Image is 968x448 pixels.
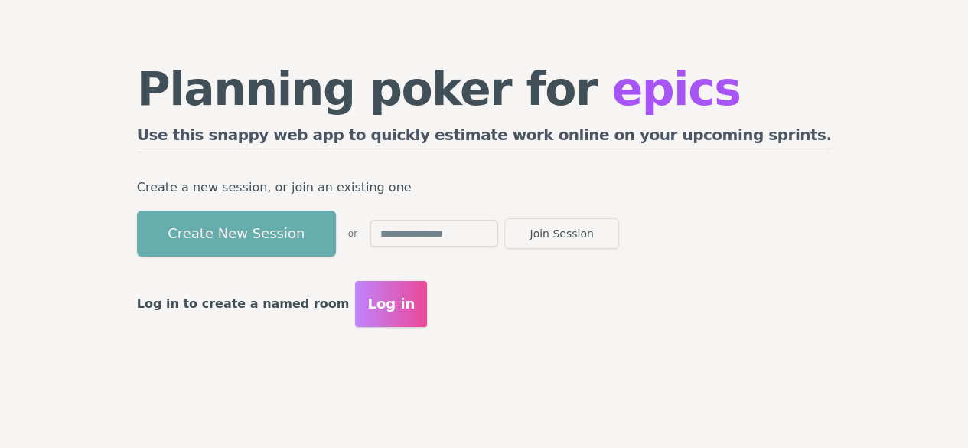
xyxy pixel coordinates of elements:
[137,124,832,152] h2: Use this snappy web app to quickly estimate work online on your upcoming sprints.
[355,281,427,327] button: Log in
[137,177,832,198] p: Create a new session, or join an existing one
[348,227,357,240] span: or
[137,66,832,112] h1: Planning poker for
[137,293,350,315] p: Log in to create a named room
[367,293,415,315] span: Log in
[611,62,740,116] span: epics
[137,211,336,257] button: Create New Session
[504,218,619,249] button: Join Session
